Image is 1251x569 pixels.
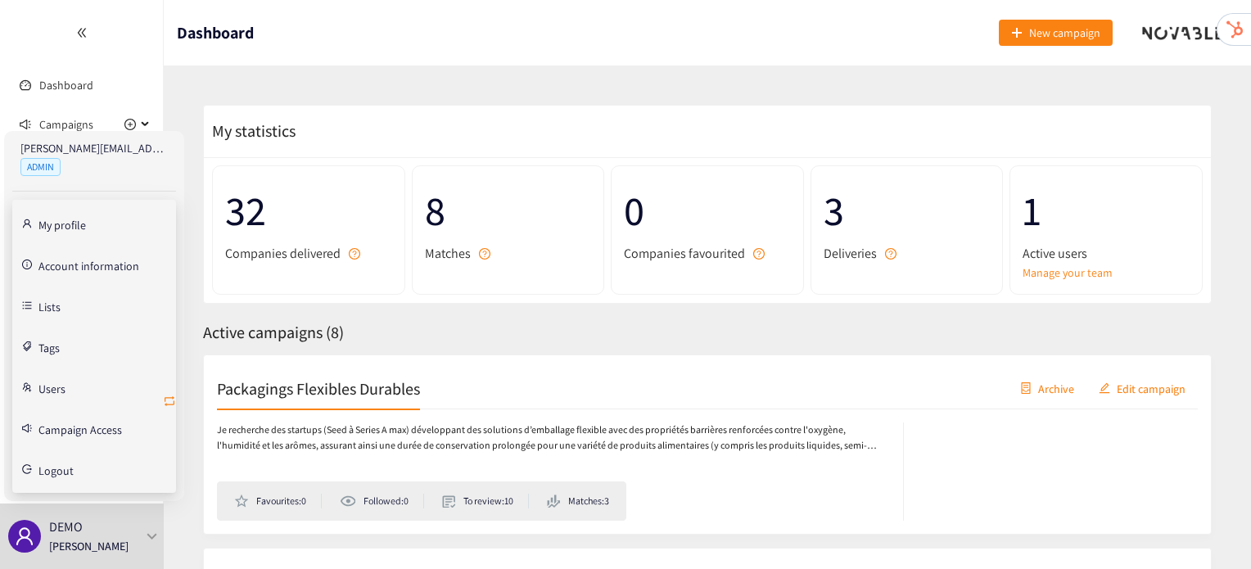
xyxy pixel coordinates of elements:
h2: Packagings Flexibles Durables [217,377,420,400]
span: Archive [1038,379,1074,397]
span: 8 [425,178,592,243]
a: Lists [38,298,61,313]
span: logout [22,464,32,474]
span: plus [1011,27,1023,40]
span: double-left [76,27,88,38]
span: question-circle [479,248,490,260]
span: 3 [824,178,991,243]
span: question-circle [885,248,896,260]
span: Edit campaign [1117,379,1186,397]
span: question-circle [349,248,360,260]
li: To review: 10 [442,494,529,508]
a: Users [38,380,65,395]
span: question-circle [753,248,765,260]
iframe: Chat Widget [1169,490,1251,569]
span: Matches [425,243,471,264]
span: sound [20,119,31,130]
span: Companies favourited [624,243,745,264]
a: Dashboard [39,78,93,93]
a: Account information [38,257,139,272]
button: containerArchive [1008,375,1086,401]
span: edit [1099,382,1110,395]
span: My statistics [204,120,296,142]
li: Followed: 0 [340,494,423,508]
span: 1 [1023,178,1190,243]
span: 32 [225,178,392,243]
a: My profile [38,216,86,231]
span: Logout [38,465,74,476]
span: container [1020,382,1032,395]
span: retweet [163,395,176,410]
a: Tags [38,339,60,354]
a: Manage your team [1023,264,1190,282]
p: [PERSON_NAME] [49,537,129,555]
button: editEdit campaign [1086,375,1198,401]
p: Je recherche des startups (Seed à Series A max) développant des solutions d’emballage flexible av... [217,422,887,454]
span: user [15,526,34,546]
span: Companies delivered [225,243,341,264]
button: retweet [163,389,176,415]
a: Packagings Flexibles DurablescontainerArchiveeditEdit campaignJe recherche des startups (Seed à S... [203,354,1212,535]
span: plus-circle [124,119,136,130]
span: Campaigns [39,108,93,141]
li: Favourites: 0 [234,494,322,508]
span: ADMIN [20,158,61,176]
span: Deliveries [824,243,877,264]
span: 0 [624,178,791,243]
li: Matches: 3 [547,494,609,508]
span: New campaign [1029,24,1100,42]
p: [PERSON_NAME][EMAIL_ADDRESS][DOMAIN_NAME] [20,139,168,157]
span: Active campaigns ( 8 ) [203,322,344,343]
span: Active users [1023,243,1087,264]
button: plusNew campaign [999,20,1113,46]
a: Campaign Access [38,421,122,436]
p: DEMO [49,517,83,537]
